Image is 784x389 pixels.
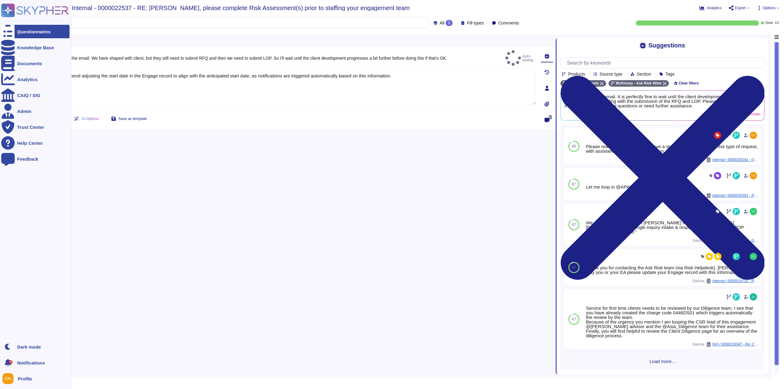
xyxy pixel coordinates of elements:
[81,117,99,121] span: AI Options
[765,21,774,24] span: Done:
[763,6,775,10] span: Options
[1,104,70,118] a: Admin
[18,376,32,381] span: Profile
[498,21,519,25] span: Comments
[699,6,722,10] button: Analytics
[549,115,552,119] span: 0
[50,56,447,61] span: Thanks for the email. We have shaped with client, but they still need to submit RFQ and then we n...
[440,21,445,25] span: All
[1,88,70,102] a: CAIQ / SIG
[564,58,764,68] input: Search by keywords
[17,125,44,129] div: Trust Center
[17,157,38,161] div: Feedback
[1,120,70,134] a: Trust Center
[17,109,32,114] div: Admin
[735,6,746,10] span: Export
[1,136,70,150] a: Help Center
[712,342,758,346] span: N/A / 0000019047 - Re: CTW OCT Decision | Ministry of Civil Aviation RFP
[1,73,70,86] a: Analytics
[17,141,43,145] div: Help Center
[572,223,576,226] span: 87
[446,20,453,26] div: 1
[750,172,757,179] img: user
[707,6,722,10] span: Analytics
[750,132,757,139] img: user
[586,306,758,338] div: Service for first time clients needs to be reviewed by our Diligence team. I see that you have al...
[775,21,779,24] span: 1 / 1
[1,57,70,70] a: Documents
[24,17,429,28] input: Search by keywords
[119,117,147,121] span: Save as template
[17,93,40,98] div: CAIQ / SIG
[106,113,152,125] button: Save as template
[2,373,13,384] img: user
[1,41,70,54] a: Knowledge Base
[17,45,54,50] div: Knowledge Base
[467,21,484,25] span: Fill types
[572,182,576,186] span: 87
[1,25,70,38] a: Questionnaires
[750,293,757,301] img: user
[17,29,51,34] div: Questionnaires
[750,208,757,215] img: user
[750,253,757,260] img: user
[1,372,18,385] button: user
[72,5,410,11] span: Internal - 0000022537 - RE: [PERSON_NAME], please complete Risk Assessment(s) prior to staffing y...
[505,50,536,66] span: Auto-saving...
[17,61,42,66] div: Documents
[560,359,764,364] span: Load more...
[9,360,13,364] div: 9+
[572,144,576,148] span: 88
[17,361,45,365] span: Notifications
[17,345,41,349] div: Dark mode
[692,342,758,347] span: Source:
[572,317,576,321] span: 87
[1,152,70,166] a: Feedback
[43,68,536,105] textarea: We recommend adjusting the start date in the Engage record to align with the anticipated start da...
[17,77,38,82] div: Analytics
[572,266,576,269] span: 87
